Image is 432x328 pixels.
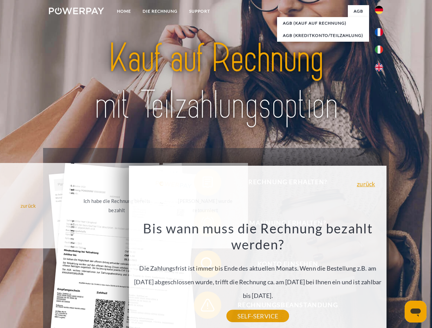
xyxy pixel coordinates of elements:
iframe: Schaltfläche zum Öffnen des Messaging-Fensters [405,301,427,323]
h3: Bis wann muss die Rechnung bezahlt werden? [133,220,383,253]
a: SELF-SERVICE [226,310,289,322]
a: AGB (Kreditkonto/Teilzahlung) [277,29,369,42]
img: it [375,45,383,54]
a: SUPPORT [183,5,216,17]
img: fr [375,28,383,36]
img: en [375,63,383,71]
a: Home [111,5,137,17]
div: Die Zahlungsfrist ist immer bis Ende des aktuellen Monats. Wenn die Bestellung z.B. am [DATE] abg... [133,220,383,316]
a: AGB (Kauf auf Rechnung) [277,17,369,29]
img: title-powerpay_de.svg [65,33,367,131]
a: agb [348,5,369,17]
img: de [375,6,383,14]
a: zurück [357,181,375,187]
a: DIE RECHNUNG [137,5,183,17]
div: Ich habe die Rechnung bereits bezahlt [78,196,155,215]
img: logo-powerpay-white.svg [49,8,104,14]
